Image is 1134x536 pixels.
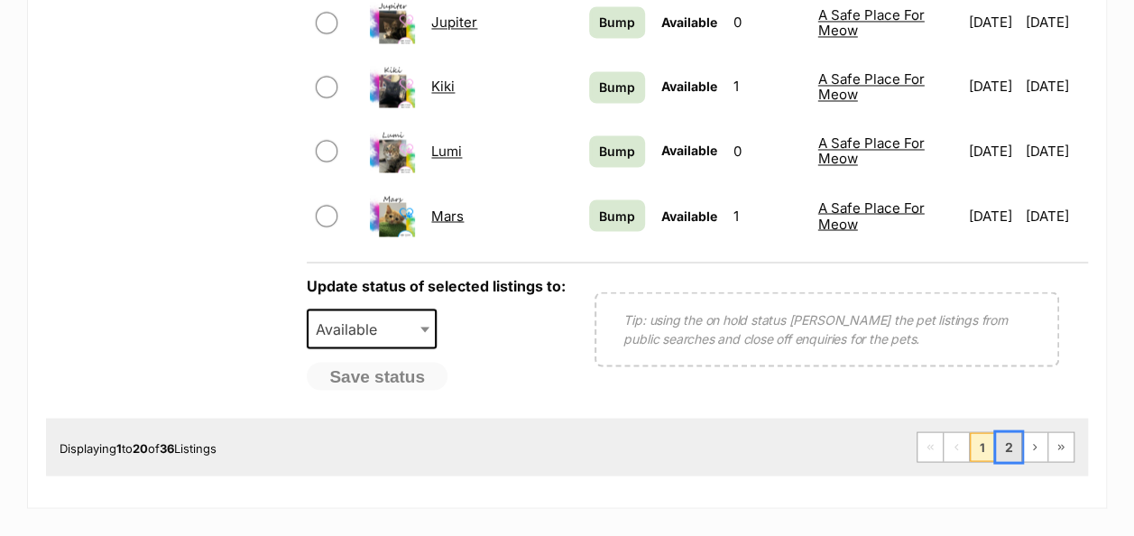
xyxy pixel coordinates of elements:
[962,120,1023,182] td: [DATE]
[818,134,925,167] a: A Safe Place For Meow
[944,432,969,461] span: Previous page
[307,362,447,391] button: Save status
[307,276,566,294] label: Update status of selected listings to:
[160,440,174,455] strong: 36
[599,13,635,32] span: Bump
[917,432,943,461] span: First page
[60,440,217,455] span: Displaying to of Listings
[726,120,809,182] td: 0
[1025,120,1086,182] td: [DATE]
[589,6,645,38] a: Bump
[599,142,635,161] span: Bump
[309,316,395,341] span: Available
[661,79,717,94] span: Available
[970,432,995,461] span: Page 1
[661,208,717,223] span: Available
[818,199,925,231] a: A Safe Place For Meow
[307,309,437,348] span: Available
[623,310,1030,347] p: Tip: using the on hold status [PERSON_NAME] the pet listings from public searches and close off e...
[1025,184,1086,246] td: [DATE]
[726,55,809,117] td: 1
[1048,432,1074,461] a: Last page
[431,14,477,31] a: Jupiter
[962,184,1023,246] td: [DATE]
[1022,432,1047,461] a: Next page
[431,143,462,160] a: Lumi
[589,199,645,231] a: Bump
[589,135,645,167] a: Bump
[917,431,1074,462] nav: Pagination
[599,206,635,225] span: Bump
[661,143,717,158] span: Available
[818,6,925,39] a: A Safe Place For Meow
[818,70,925,103] a: A Safe Place For Meow
[589,71,645,103] a: Bump
[133,440,148,455] strong: 20
[661,14,717,30] span: Available
[1025,55,1086,117] td: [DATE]
[599,78,635,97] span: Bump
[431,207,464,224] a: Mars
[726,184,809,246] td: 1
[116,440,122,455] strong: 1
[996,432,1021,461] a: Page 2
[431,78,455,95] a: Kiki
[962,55,1023,117] td: [DATE]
